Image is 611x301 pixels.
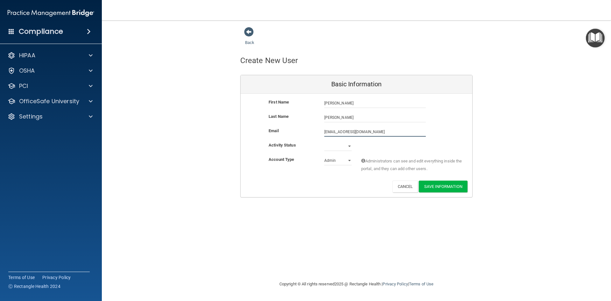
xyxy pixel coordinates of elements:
b: Activity Status [269,143,296,147]
p: OfficeSafe University [19,97,79,105]
p: HIPAA [19,52,35,59]
b: Email [269,128,279,133]
a: Privacy Policy [42,274,71,281]
a: Privacy Policy [383,282,408,286]
span: Ⓒ Rectangle Health 2024 [8,283,60,290]
a: Settings [8,113,93,120]
p: Settings [19,113,43,120]
img: PMB logo [8,7,94,19]
a: Back [245,32,254,45]
iframe: Drift Widget Chat Controller [501,256,603,281]
a: Terms of Use [409,282,433,286]
div: Basic Information [241,75,472,94]
p: PCI [19,82,28,90]
a: HIPAA [8,52,93,59]
b: Account Type [269,157,294,162]
div: Copyright © All rights reserved 2025 @ Rectangle Health | | [240,274,473,294]
a: OSHA [8,67,93,75]
a: PCI [8,82,93,90]
span: Administrators can see and edit everything inside the portal, and they can add other users. [361,157,463,173]
h4: Compliance [19,27,63,36]
a: Terms of Use [8,274,35,281]
button: Save Information [419,181,467,192]
h4: Create New User [240,56,298,65]
b: Last Name [269,114,289,119]
button: Open Resource Center [586,29,605,47]
a: OfficeSafe University [8,97,93,105]
p: OSHA [19,67,35,75]
button: Cancel [392,181,418,192]
b: First Name [269,100,289,104]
